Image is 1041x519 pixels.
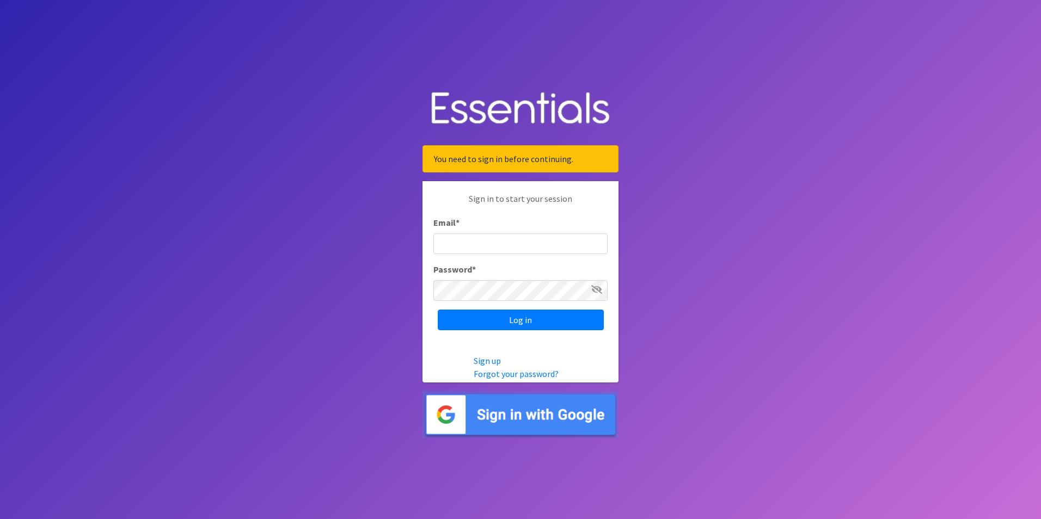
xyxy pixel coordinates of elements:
[433,263,476,276] label: Password
[438,310,604,330] input: Log in
[422,145,619,172] div: You need to sign in before continuing.
[456,217,460,228] abbr: required
[422,81,619,137] img: Human Essentials
[474,368,559,379] a: Forgot your password?
[472,264,476,275] abbr: required
[433,216,460,229] label: Email
[474,355,501,366] a: Sign up
[422,391,619,438] img: Sign in with Google
[433,192,608,216] p: Sign in to start your session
